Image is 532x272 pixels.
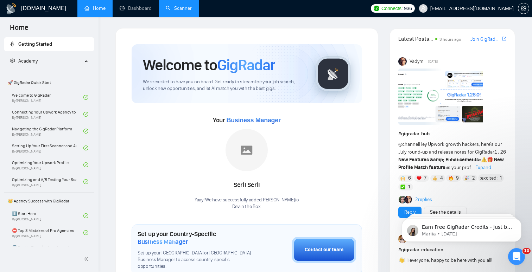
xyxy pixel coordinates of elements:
[500,175,502,182] span: 1
[6,3,17,14] img: logo
[391,204,532,253] iframe: Intercom notifications message
[305,246,343,254] div: Contact our team
[522,248,531,254] span: 10
[398,257,404,263] span: 👋
[381,5,403,12] span: Connects:
[5,194,93,208] span: 👑 Agency Success with GigRadar
[83,213,88,218] span: check-circle
[428,58,438,65] span: [DATE]
[120,5,152,11] a: dashboardDashboard
[502,35,506,42] a: export
[217,56,275,75] span: GigRadar
[410,58,424,65] span: Vadym
[4,22,34,37] span: Home
[421,6,426,11] span: user
[138,230,257,246] h1: Set up your Country-Specific
[18,58,38,64] span: Academy
[398,141,506,170] span: Hey Upwork growth hackers, here's our July round-up and release notes for GigRadar • is your prof...
[12,208,83,224] a: 1️⃣ Start HereBy[PERSON_NAME]
[18,41,52,47] span: Getting Started
[12,123,83,139] a: Navigating the GigRadar PlatformBy[PERSON_NAME]
[408,183,410,190] span: 1
[398,141,419,147] span: @channel
[440,175,443,182] span: 4
[226,117,280,124] span: Business Manager
[400,176,405,181] img: 🙌
[439,37,461,42] span: 3 hours ago
[404,5,412,12] span: 936
[408,175,411,182] span: 6
[12,174,83,189] a: Optimizing and A/B Testing Your Scanner for Better ResultsBy[PERSON_NAME]
[424,175,426,182] span: 7
[195,197,299,210] div: Yaay! We have successfully added [PERSON_NAME] to
[213,116,281,124] span: Your
[84,5,106,11] a: homeHome
[494,149,506,155] code: 1.26
[398,69,483,125] img: F09AC4U7ATU-image.png
[84,255,91,263] span: double-left
[432,176,437,181] img: 👍
[398,157,479,163] strong: New Features &amp; Enhancements
[417,176,422,181] img: ❤️
[83,112,88,117] span: check-circle
[316,56,351,91] img: gigradar-logo.png
[195,179,299,191] div: Serli Serli
[138,238,188,246] span: Business Manager
[398,130,506,138] h1: # gigradar-hub
[449,176,454,181] img: 🔥
[12,225,83,240] a: ⛔ Top 3 Mistakes of Pro AgenciesBy[PERSON_NAME]
[4,37,94,51] li: Getting Started
[472,175,475,182] span: 2
[83,95,88,100] span: check-circle
[143,79,304,92] span: We're excited to have you on board. Get ready to streamline your job search, unlock new opportuni...
[518,6,529,11] a: setting
[481,157,487,163] span: ⚠️
[480,174,498,182] span: :excited:
[12,140,83,156] a: Setting Up Your First Scanner and Auto-BidderBy[PERSON_NAME]
[398,57,407,66] img: Vadym
[508,248,525,265] iframe: Intercom live chat
[12,106,83,122] a: Connecting Your Upwork Agency to GigRadarBy[PERSON_NAME]
[374,6,379,11] img: upwork-logo.png
[226,129,268,171] img: placeholder.png
[5,76,93,90] span: 🚀 GigRadar Quick Start
[10,58,15,63] span: fund-projection-screen
[464,176,469,181] img: 🎉
[83,230,88,235] span: check-circle
[83,179,88,184] span: check-circle
[195,203,299,210] p: Dev in the Box .
[415,196,432,203] a: 2replies
[292,237,356,263] button: Contact our team
[83,162,88,167] span: check-circle
[12,242,83,257] a: 🌚 Rookie Traps for New Agencies
[12,90,83,105] a: Welcome to GigRadarBy[PERSON_NAME]
[12,157,83,173] a: Optimizing Your Upwork ProfileBy[PERSON_NAME]
[10,58,38,64] span: Academy
[400,184,405,189] img: ✅
[487,157,493,163] span: 🎁
[518,3,529,14] button: setting
[470,35,501,43] a: Join GigRadar Slack Community
[83,145,88,150] span: check-circle
[138,250,257,270] span: Set up your [GEOGRAPHIC_DATA] or [GEOGRAPHIC_DATA] Business Manager to access country-specific op...
[398,34,433,43] span: Latest Posts from the GigRadar Community
[83,129,88,134] span: check-circle
[456,175,459,182] span: 9
[143,56,275,75] h1: Welcome to
[166,5,192,11] a: searchScanner
[10,41,15,46] span: rocket
[475,164,491,170] span: Expand
[399,196,406,203] img: Alex B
